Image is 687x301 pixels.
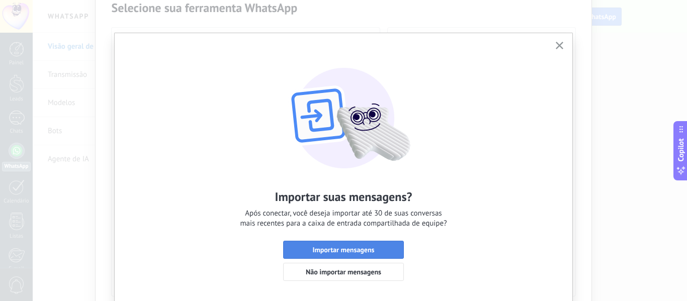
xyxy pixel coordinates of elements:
span: Após conectar, você deseja importar até 30 de suas conversas mais recentes para a caixa de entrad... [240,209,447,229]
h2: Importar suas mensagens? [275,189,412,205]
span: Importar mensagens [313,246,375,253]
button: Importar mensagens [283,241,404,259]
span: Não importar mensagens [306,268,381,275]
button: Não importar mensagens [283,263,404,281]
span: Copilot [676,138,686,161]
img: wa-lite-import.png [233,48,454,169]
